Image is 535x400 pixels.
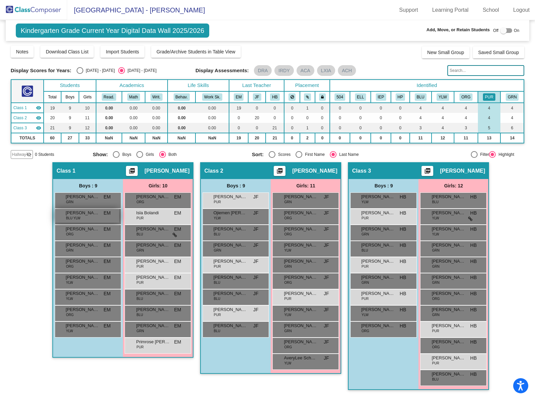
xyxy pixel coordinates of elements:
[195,103,229,113] td: 0.00
[11,123,44,133] td: Holly Benjamin - No Class Name
[253,210,259,217] span: JF
[145,133,168,143] td: NaN
[248,123,265,133] td: 0
[415,93,427,101] button: BLU
[284,232,292,237] span: ORG
[136,242,170,249] span: [PERSON_NAME]
[324,193,329,201] span: JF
[477,5,504,15] a: School
[36,105,41,110] mat-icon: visibility
[418,179,488,192] div: Girls: 12
[284,103,300,113] td: 0
[454,103,478,113] td: 4
[157,49,235,54] span: Grade/Archive Students in Table View
[266,103,284,113] td: 0
[126,166,138,176] button: Print Students Details
[300,123,315,133] td: 1
[248,91,265,103] th: Jennie Fink
[315,91,330,103] th: Keep with teacher
[391,113,410,123] td: 0
[213,258,247,265] span: [PERSON_NAME]
[478,113,501,123] td: 4
[440,168,485,174] span: [PERSON_NAME]
[371,91,391,103] th: Resource
[79,103,96,113] td: 10
[500,133,524,143] td: 14
[478,50,519,55] span: Saved Small Group
[302,151,325,158] div: First Name
[447,65,524,76] input: Search...
[66,264,74,269] span: ORG
[432,199,438,205] span: BLU
[145,103,168,113] td: 0.00
[421,166,433,176] button: Print Students Details
[96,123,122,133] td: 0.00
[136,248,144,253] span: GRN
[459,93,473,101] button: ORG
[422,46,470,58] button: New Small Group
[410,113,432,123] td: 4
[284,193,317,200] span: [PERSON_NAME]
[136,216,143,221] span: PUR
[432,216,439,221] span: YLW
[83,68,115,74] div: [DATE] - [DATE]
[11,46,34,58] button: Notes
[144,168,189,174] span: [PERSON_NAME]
[371,123,391,133] td: 0
[35,151,54,158] span: 0 Students
[65,226,99,232] span: [PERSON_NAME]
[432,123,454,133] td: 4
[253,93,261,101] button: JF
[254,65,272,76] mat-chip: DRA
[100,46,144,58] button: Import Students
[432,103,454,113] td: 4
[122,103,145,113] td: 0.00
[315,133,330,143] td: 0
[330,113,350,123] td: 0
[371,133,391,143] td: 0
[371,103,391,113] td: 0
[284,80,329,91] th: Placement
[400,242,406,249] span: HB
[470,193,477,201] span: HB
[400,210,406,217] span: HB
[61,133,79,143] td: 27
[143,151,154,158] div: Girls
[355,93,366,101] button: ELL
[136,264,143,269] span: PUR
[26,152,32,157] mat-icon: visibility_off
[361,232,369,237] span: GRN
[127,93,140,101] button: Math
[36,115,41,121] mat-icon: visibility
[478,103,501,113] td: 4
[500,91,524,103] th: Green Team
[330,91,350,103] th: 504 Plan
[103,274,110,281] span: EM
[248,133,265,143] td: 20
[284,133,300,143] td: 0
[300,113,315,123] td: 0
[300,133,315,143] td: 2
[253,258,259,265] span: JF
[275,151,291,158] div: Scores
[361,258,395,265] span: [PERSON_NAME]
[174,193,181,201] span: EM
[66,248,73,253] span: GRN
[400,226,406,233] span: HB
[65,274,99,281] span: [PERSON_NAME]
[204,168,223,174] span: Class 2
[315,103,330,113] td: 0
[65,193,99,200] span: [PERSON_NAME]
[234,93,244,101] button: EM
[96,133,122,143] td: NaN
[120,151,131,158] div: Boys
[432,210,465,216] span: [PERSON_NAME]
[44,123,61,133] td: 21
[229,103,249,113] td: 19
[252,151,264,158] span: Sort:
[317,65,335,76] mat-chip: LXIA
[253,226,259,233] span: JF
[248,103,265,113] td: 0
[66,232,74,237] span: ORG
[65,258,99,265] span: [PERSON_NAME]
